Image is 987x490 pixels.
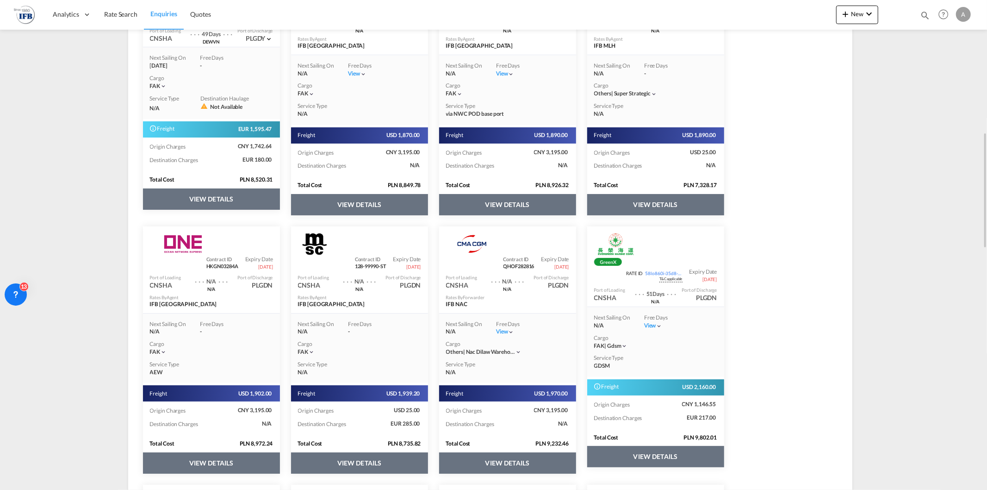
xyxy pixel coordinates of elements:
[393,256,421,264] span: Expiry Date
[689,268,717,276] span: Expiry Date
[386,149,421,157] span: CNY 3,195.00
[683,383,717,391] span: USD 2,160.00
[644,62,681,70] div: Free Days
[594,415,643,421] span: Destination Charges
[558,420,569,428] span: NA
[594,383,602,390] md-icon: Spot Rates are dynamic &can fluctuate with time
[150,176,225,184] div: Total Cost
[594,342,608,349] span: FAK
[348,328,385,336] div: -
[863,8,875,19] md-icon: icon-chevron-down
[594,82,717,90] div: Cargo
[594,162,643,169] span: Destination Charges
[298,348,309,355] span: FAK
[684,434,724,442] span: PLN 9,802.01
[150,95,187,103] div: Service Type
[160,349,167,355] md-icon: icon-chevron-down
[446,90,457,97] span: FAK
[840,8,851,19] md-icon: icon-plus 400-fg
[206,256,238,263] span: Contract / Rate Agreement / Tariff / Spot Pricing Reference Number
[696,293,717,302] div: PLGDN
[644,314,681,322] div: Free Days
[298,421,347,427] span: Destination Charges
[298,320,335,328] div: Next Sailing On
[298,328,335,336] div: N/A
[594,110,604,118] span: N/A
[548,281,569,290] div: PLGDN
[150,105,160,113] span: N/A
[237,274,273,281] div: Port of Discharge
[191,286,232,292] div: via Port Not Available
[456,91,463,97] md-icon: icon-chevron-down
[343,272,352,286] div: . . .
[298,102,335,110] div: Service Type
[558,162,569,170] span: NA
[446,182,521,189] div: Total Cost
[150,340,273,348] div: Cargo
[594,314,631,322] div: Next Sailing On
[150,54,186,62] div: Next Sailing On
[201,102,249,112] div: Not Available
[690,149,717,157] span: USD 25.00
[446,42,539,50] div: IFB Hong Kong
[611,90,613,97] span: |
[400,281,421,290] div: PLGDN
[446,149,483,156] span: Origin Charges
[167,295,179,300] span: Agent
[348,62,385,70] div: Free Days
[487,286,528,292] div: via Port Not Available
[684,182,724,189] span: PLN 7,328.17
[298,36,327,42] div: Rates By
[503,256,534,263] span: Contract / Rate Agreement / Tariff / Spot Pricing Reference Number
[446,328,483,336] div: N/A
[491,272,500,286] div: . . .
[298,294,327,301] div: Rates By
[238,407,273,415] span: CNY 3,195.00
[446,320,483,328] div: Next Sailing On
[218,272,228,286] div: . . .
[536,182,576,189] span: PLN 8,926.32
[291,452,428,474] button: VIEW DETAILS
[446,132,464,139] span: Freight
[150,125,175,134] span: Freight
[143,452,280,474] button: VIEW DETAILS
[150,281,173,290] div: CNSHA
[626,270,645,276] span: RATE ID
[195,272,204,286] div: . . .
[238,390,273,398] span: USD 1,902.00
[594,149,631,156] span: Origin Charges
[252,281,273,290] div: PLGDN
[298,162,347,169] span: Destination Charges
[394,407,421,415] span: USD 25.00
[150,274,181,281] div: Port of Loading
[291,194,428,215] button: VIEW DETAILS
[298,361,335,369] div: Service Type
[190,10,211,18] span: Quotes
[515,272,524,286] div: . . .
[298,369,308,377] span: N/A
[298,149,335,156] span: Origin Charges
[646,270,683,276] div: 70ce986e-43a5-4002-b3d0-314f8a86b01d-1#CtkJH4sIAAAAAAAA/4xVS2/bVhYeio7sCEHGo2QmHmGAuZMZzAQeSLr3kp...
[651,91,657,97] md-icon: icon-chevron-down
[594,287,626,293] div: Port of Loading
[160,83,167,89] md-icon: icon-chevron-down
[150,82,161,89] span: FAK
[242,156,273,164] span: EUR 180.00
[238,126,273,133] span: EUR 1,595.47
[644,70,681,78] div: -
[594,293,617,302] div: CNSHA
[446,102,483,110] div: Service Type
[298,182,373,189] div: Total Cost
[587,194,724,215] button: VIEW DETAILS
[388,182,428,189] span: PLN 8,849.78
[587,446,724,467] button: VIEW DETAILS
[14,4,35,25] img: 2b726980256c11eeaa87296e05903fd5.png
[150,369,163,377] span: AEW
[150,320,186,328] div: Next Sailing On
[956,7,971,22] div: A
[262,420,273,428] span: NA
[439,194,576,215] button: VIEW DETAILS
[153,232,212,256] img: ONE
[190,25,199,38] div: . . .
[594,322,631,330] div: N/A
